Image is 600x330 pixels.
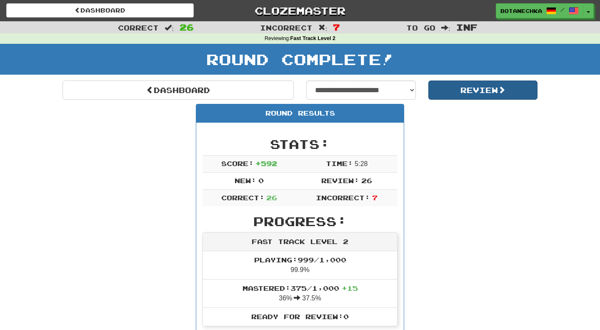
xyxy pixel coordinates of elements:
span: 5 : 28 [355,160,367,167]
h2: Progress: [202,214,397,228]
strong: Fast Track Level 2 [290,35,336,41]
span: : [441,24,450,31]
span: 26 [266,194,277,202]
span: 7 [333,22,340,32]
span: Score: [221,159,254,167]
span: 26 [361,176,372,184]
span: : [318,24,327,31]
span: Review: [321,176,359,184]
a: Clozemaster [206,3,394,18]
span: Incorrect: [316,194,370,202]
button: Review [428,81,538,100]
span: Correct [118,23,159,32]
span: Botanechka [500,7,542,15]
span: Mastered: 375 / 1,000 [242,284,358,292]
span: To go [406,23,435,32]
h1: Round Complete! [3,51,597,68]
span: Correct: [221,194,265,202]
span: 26 [180,22,194,32]
a: Dashboard [6,3,194,18]
li: 36% 37.5% [203,279,397,308]
span: + 15 [342,284,358,292]
span: : [165,24,174,31]
span: Ready for Review: 0 [251,312,349,320]
span: 7 [372,194,377,202]
span: 0 [258,176,264,184]
span: / [560,7,565,13]
span: Playing: 999 / 1,000 [254,256,346,264]
span: New: [235,176,256,184]
span: Incorrect [260,23,312,32]
li: 99.9% [203,251,397,280]
a: Dashboard [62,81,294,100]
h2: Stats: [202,137,397,151]
a: Botanechka / [496,3,583,18]
div: Fast Track Level 2 [203,233,397,251]
div: Round Results [196,104,404,123]
span: Time: [326,159,353,167]
span: + 592 [255,159,277,167]
span: Inf [456,22,477,32]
